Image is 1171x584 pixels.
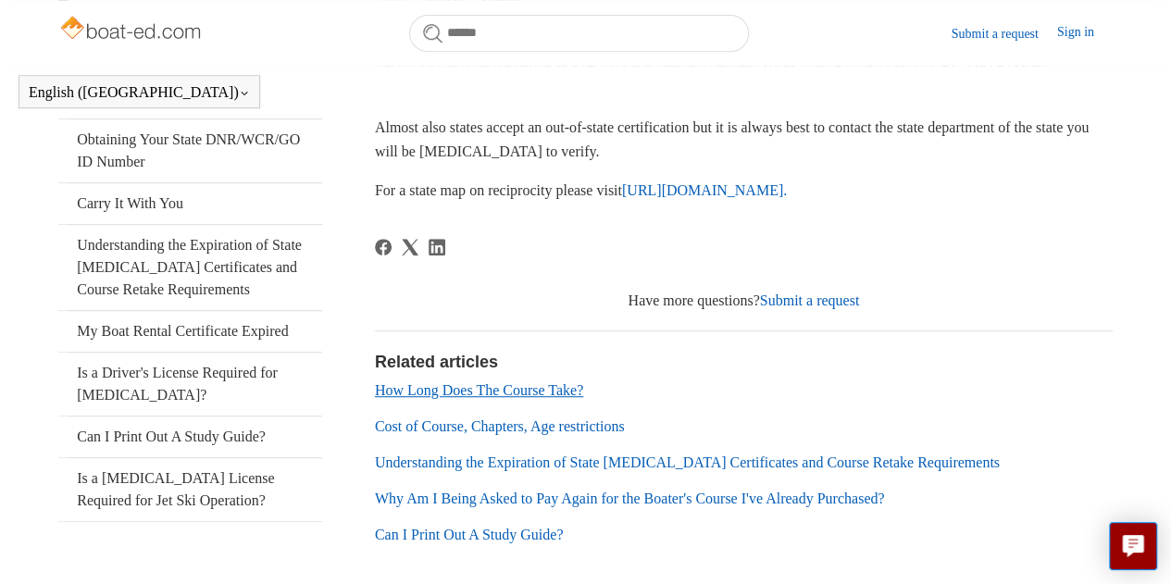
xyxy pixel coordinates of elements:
div: Have more questions? [375,290,1113,312]
a: LinkedIn [429,239,445,255]
a: Cost of Course, Chapters, Age restrictions [375,418,625,434]
input: Search [409,15,749,52]
a: Why Am I Being Asked to Pay Again for the Boater's Course I've Already Purchased? [375,491,885,506]
button: English ([GEOGRAPHIC_DATA]) [29,84,250,101]
a: Facebook [375,239,392,255]
svg: Share this page on X Corp [402,239,418,255]
button: Live chat [1109,522,1157,570]
h2: Related articles [375,350,1113,375]
a: How Long Does The Course Take? [375,382,583,398]
a: Carry It With You [58,183,322,224]
a: [URL][DOMAIN_NAME]. [622,182,787,198]
svg: Share this page on LinkedIn [429,239,445,255]
a: Is a Driver's License Required for [MEDICAL_DATA]? [58,353,322,416]
a: Understanding the Expiration of State [MEDICAL_DATA] Certificates and Course Retake Requirements [375,454,1000,470]
img: Boat-Ed Help Center home page [58,11,206,48]
a: X Corp [402,239,418,255]
p: Almost also states accept an out-of-state certification but it is always best to contact the stat... [375,116,1113,163]
svg: Share this page on Facebook [375,239,392,255]
a: Can I Print Out A Study Guide? [58,416,322,457]
a: Is a [MEDICAL_DATA] License Required for Jet Ski Operation? [58,458,322,521]
p: For a state map on reciprocity please visit [375,179,1113,203]
a: Obtaining Your State DNR/WCR/GO ID Number [58,119,322,182]
a: Can I Print Out A Study Guide? [375,527,564,542]
a: Sign in [1057,22,1113,44]
a: Submit a request [952,24,1057,43]
a: My Boat Rental Certificate Expired [58,311,322,352]
a: Understanding the Expiration of State [MEDICAL_DATA] Certificates and Course Retake Requirements [58,225,322,310]
a: Submit a request [760,292,860,308]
